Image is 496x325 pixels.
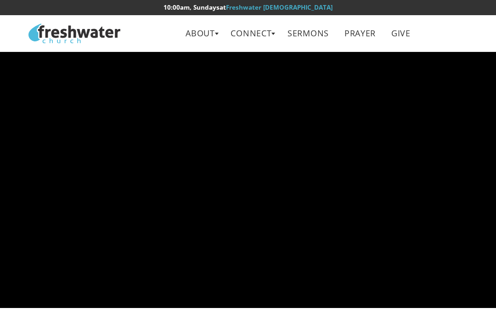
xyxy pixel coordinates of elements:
a: Give [385,23,417,44]
a: Freshwater [DEMOGRAPHIC_DATA] [226,3,333,11]
a: Sermons [281,23,336,44]
a: About [179,23,222,44]
a: Connect [224,23,279,44]
time: 10:00am, Sundays [163,3,220,11]
h6: at [28,4,468,11]
img: Freshwater Church [28,23,120,43]
a: Prayer [338,23,382,44]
